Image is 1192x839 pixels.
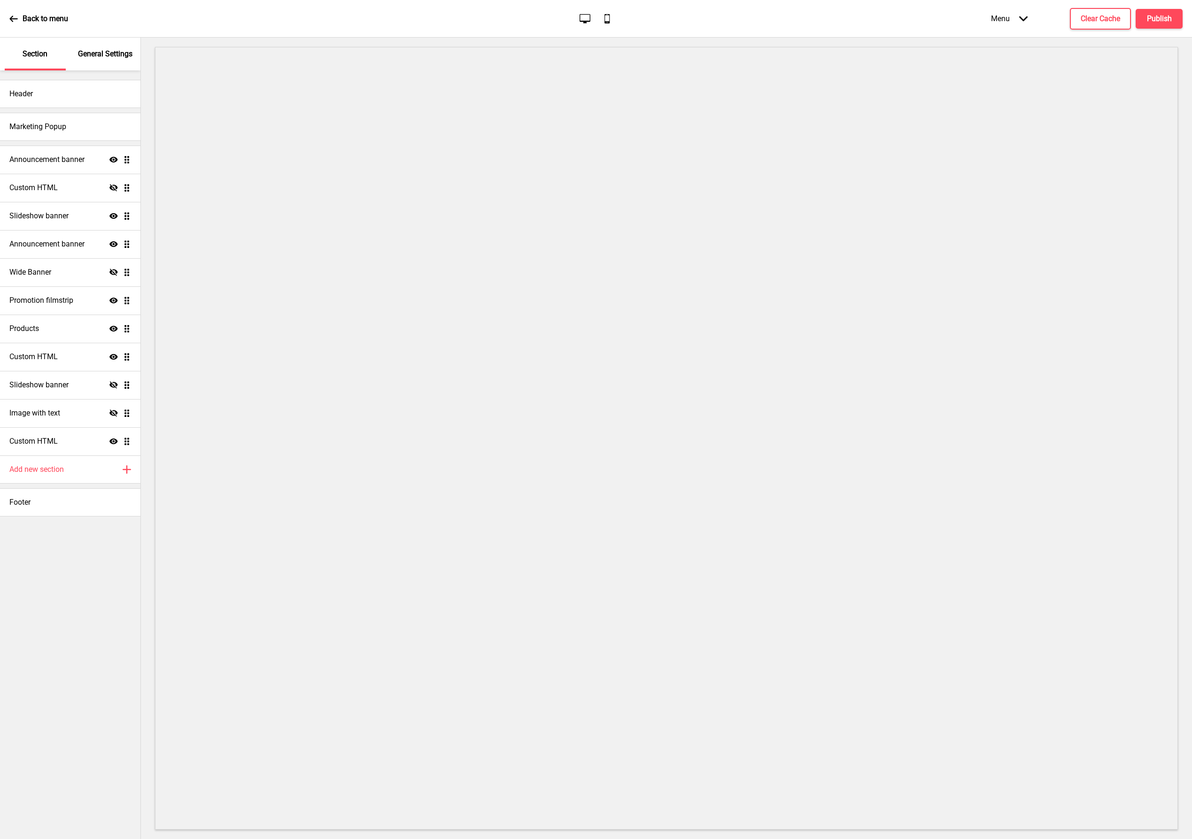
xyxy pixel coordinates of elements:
[23,14,68,24] p: Back to menu
[1136,9,1183,29] button: Publish
[9,211,69,221] h4: Slideshow banner
[9,183,58,193] h4: Custom HTML
[982,5,1037,32] div: Menu
[9,352,58,362] h4: Custom HTML
[78,49,132,59] p: General Settings
[9,122,66,132] h4: Marketing Popup
[9,436,58,446] h4: Custom HTML
[9,408,60,418] h4: Image with text
[9,323,39,334] h4: Products
[9,89,33,99] h4: Header
[9,380,69,390] h4: Slideshow banner
[23,49,47,59] p: Section
[9,497,31,508] h4: Footer
[9,295,73,306] h4: Promotion filmstrip
[9,154,85,165] h4: Announcement banner
[9,6,68,31] a: Back to menu
[9,464,64,475] h4: Add new section
[1081,14,1120,24] h4: Clear Cache
[1070,8,1131,30] button: Clear Cache
[1147,14,1172,24] h4: Publish
[9,239,85,249] h4: Announcement banner
[9,267,51,277] h4: Wide Banner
